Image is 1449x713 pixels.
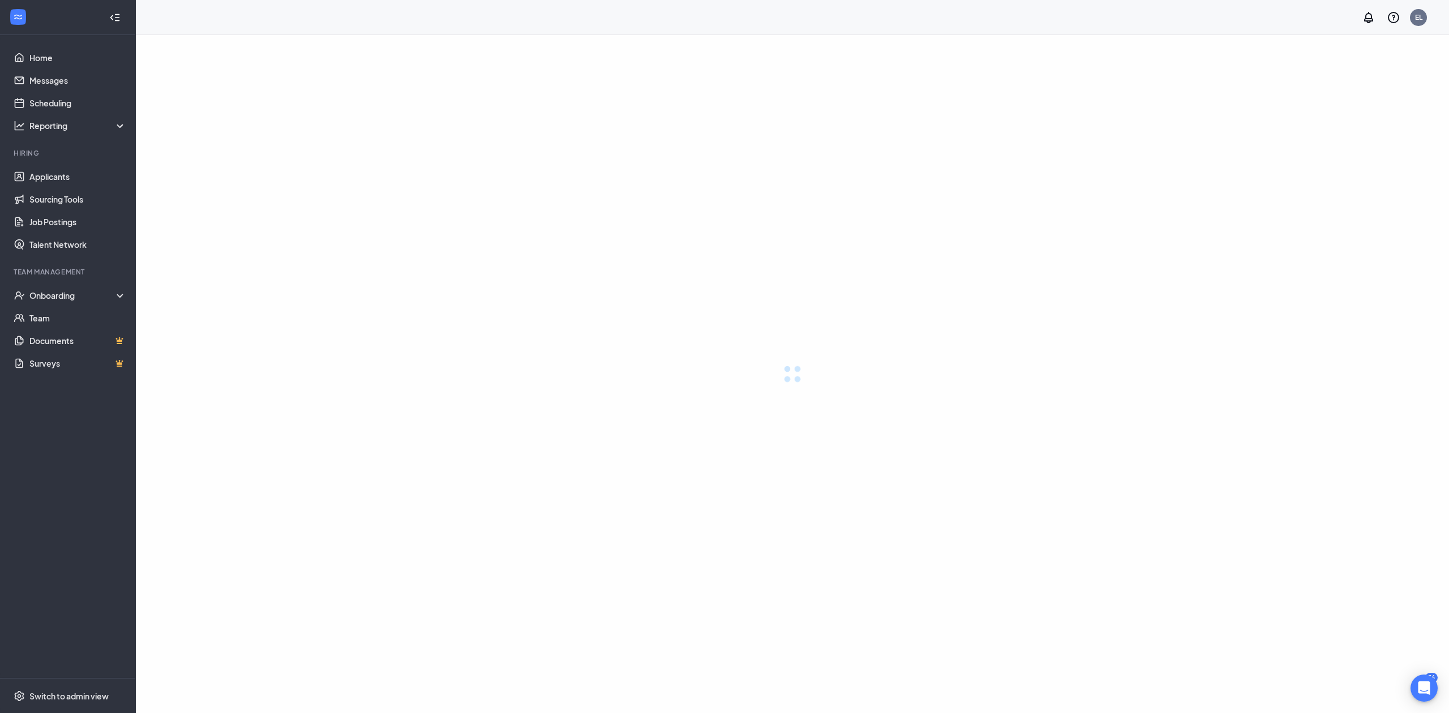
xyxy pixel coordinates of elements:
[14,120,25,131] svg: Analysis
[1411,675,1438,702] div: Open Intercom Messenger
[29,211,126,233] a: Job Postings
[29,307,126,329] a: Team
[29,46,126,69] a: Home
[1362,11,1375,24] svg: Notifications
[29,690,109,702] div: Switch to admin view
[1425,673,1438,682] div: 36
[29,188,126,211] a: Sourcing Tools
[14,290,25,301] svg: UserCheck
[14,690,25,702] svg: Settings
[29,165,126,188] a: Applicants
[29,69,126,92] a: Messages
[14,267,124,277] div: Team Management
[29,290,127,301] div: Onboarding
[14,148,124,158] div: Hiring
[29,233,126,256] a: Talent Network
[29,329,126,352] a: DocumentsCrown
[29,92,126,114] a: Scheduling
[1387,11,1400,24] svg: QuestionInfo
[1415,12,1422,22] div: EL
[12,11,24,23] svg: WorkstreamLogo
[29,120,127,131] div: Reporting
[29,352,126,375] a: SurveysCrown
[109,12,121,23] svg: Collapse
